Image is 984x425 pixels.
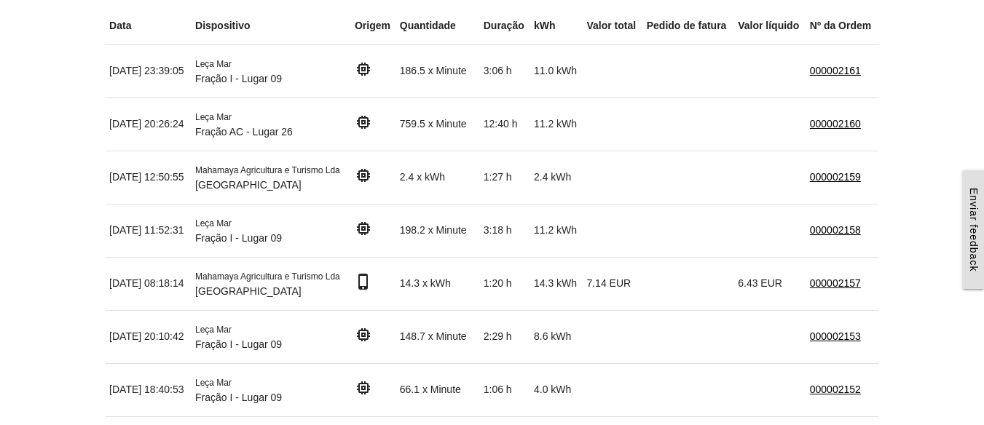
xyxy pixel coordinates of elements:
td: 1:27 h [480,151,530,204]
a: 000002159 [810,171,861,183]
td: 1:06 h [480,363,530,416]
td: 2.4 kWh [530,151,583,204]
td: 11.2 kWh [530,204,583,257]
a: 000002157 [810,277,861,289]
td: [DATE] 08:18:14 [106,257,192,310]
td: 148.7 x Minute [396,310,480,363]
td: 3:18 h [480,204,530,257]
td: 66.1 x Minute [396,363,480,416]
span: Leça Mar [195,218,232,229]
td: [DATE] 20:26:24 [106,98,192,151]
td: [DATE] 11:52:31 [106,204,192,257]
td: 8.6 kWh [530,310,583,363]
a: Enviar feedback [963,170,984,289]
td: [DATE] 18:40:53 [106,363,192,416]
td: 14.3 kWh [530,257,583,310]
td: 12:40 h [480,98,530,151]
td: 2.4 x kWh [396,151,480,204]
span: Leça Mar [195,325,232,335]
i: memory [355,167,372,184]
td: 2:29 h [480,310,530,363]
td: 11.2 kWh [530,98,583,151]
span: Fração I - Lugar 09 [195,73,282,84]
td: 759.5 x Minute [396,98,480,151]
span: [GEOGRAPHIC_DATA] [195,285,302,297]
i: memory [355,326,372,343]
span: Fração I - Lugar 09 [195,338,282,350]
span: Mahamaya Agricultura e Turismo Lda [195,165,340,175]
td: 186.5 x Minute [396,44,480,98]
td: 14.3 x kWh [396,257,480,310]
th: Valor líquido [734,7,806,45]
span: Leça Mar [195,378,232,388]
th: Data [106,7,192,45]
td: 4.0 kWh [530,363,583,416]
span: Leça Mar [195,112,232,122]
th: Pedido de fatura [643,7,734,45]
a: 000002160 [810,118,861,130]
a: 000002161 [810,65,861,76]
a: 000002152 [810,384,861,395]
a: 000002153 [810,330,861,342]
td: 7.14 EUR [583,257,642,310]
i: memory [355,379,372,397]
td: 198.2 x Minute [396,204,480,257]
td: [DATE] 20:10:42 [106,310,192,363]
td: [DATE] 12:50:55 [106,151,192,204]
i: memory [355,114,372,131]
th: Dispositivo [192,7,351,45]
span: Fração AC - Lugar 26 [195,126,293,138]
td: 3:06 h [480,44,530,98]
td: [DATE] 23:39:05 [106,44,192,98]
i: phone_iphone [355,273,372,290]
th: Nº da Ordem [806,7,878,45]
th: Duração [480,7,530,45]
td: 1:20 h [480,257,530,310]
a: 000002158 [810,224,861,236]
span: [GEOGRAPHIC_DATA] [195,179,302,191]
i: memory [355,60,372,78]
th: Valor total [583,7,642,45]
td: 6.43 EUR [734,257,806,310]
span: Fração I - Lugar 09 [195,392,282,403]
th: kWh [530,7,583,45]
span: Leça Mar [195,59,232,69]
th: Quantidade [396,7,480,45]
td: 11.0 kWh [530,44,583,98]
span: Mahamaya Agricultura e Turismo Lda [195,271,340,282]
span: Fração I - Lugar 09 [195,232,282,244]
th: Origem [351,7,396,45]
i: memory [355,220,372,237]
